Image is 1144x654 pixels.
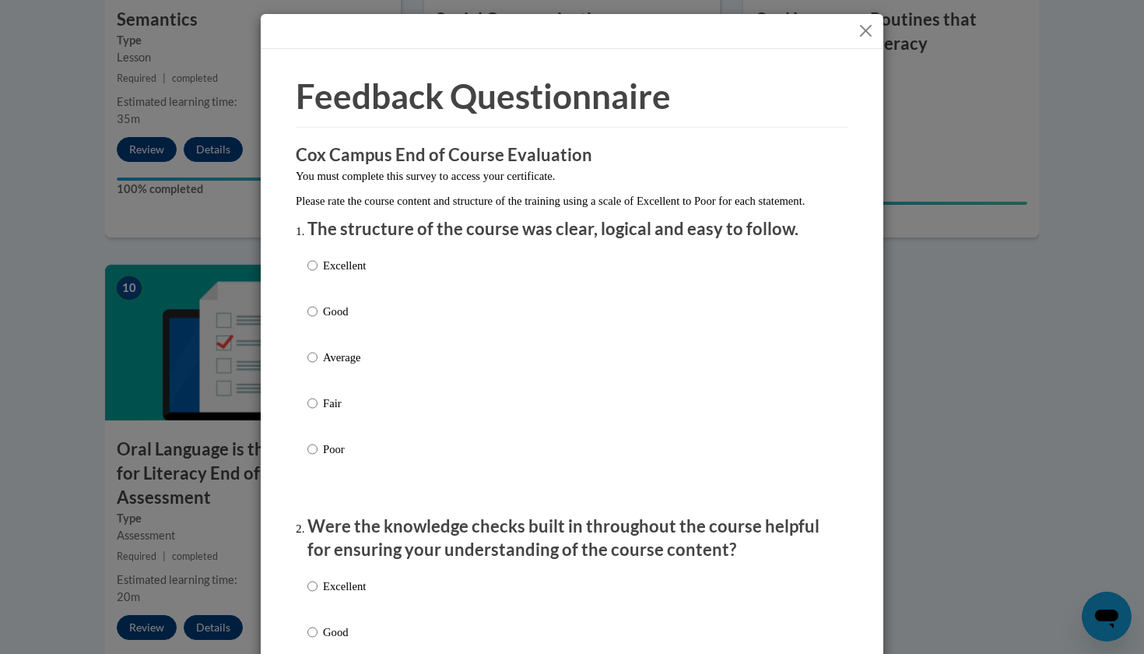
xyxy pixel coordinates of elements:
[307,395,318,412] input: Fair
[296,76,671,116] span: Feedback Questionnaire
[323,624,366,641] p: Good
[323,303,366,320] p: Good
[307,578,318,595] input: Excellent
[323,257,366,274] p: Excellent
[307,349,318,366] input: Average
[296,192,848,209] p: Please rate the course content and structure of the training using a scale of Excellent to Poor f...
[323,349,366,366] p: Average
[323,578,366,595] p: Excellent
[307,217,837,241] p: The structure of the course was clear, logical and easy to follow.
[307,624,318,641] input: Good
[307,441,318,458] input: Poor
[296,167,848,185] p: You must complete this survey to access your certificate.
[323,395,366,412] p: Fair
[856,21,876,40] button: Close
[307,303,318,320] input: Good
[307,257,318,274] input: Excellent
[296,143,848,167] h3: Cox Campus End of Course Evaluation
[307,515,837,563] p: Were the knowledge checks built in throughout the course helpful for ensuring your understanding ...
[323,441,366,458] p: Poor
